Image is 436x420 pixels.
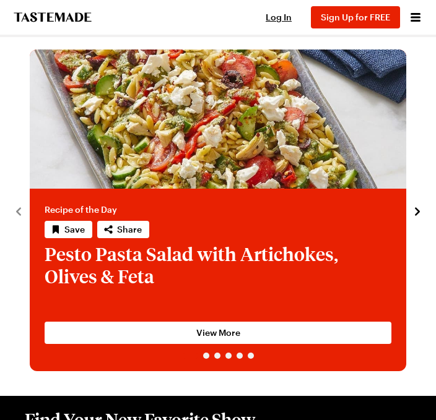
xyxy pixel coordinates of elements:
span: Go to slide 5 [237,353,243,359]
button: Log In [254,11,303,24]
a: To Tastemade Home Page [12,12,93,22]
button: Share [97,221,149,238]
span: Go to slide 1 [183,353,198,359]
span: Share [117,223,142,236]
span: Go to slide 6 [248,353,254,359]
button: navigate to previous item [12,203,25,218]
span: View More [196,327,240,339]
span: Log In [266,12,292,22]
span: Go to slide 3 [214,353,220,359]
span: Go to slide 4 [225,353,232,359]
button: Save recipe [45,221,92,238]
span: Save [64,223,85,236]
a: View More [45,322,391,344]
button: navigate to next item [411,203,424,218]
button: Sign Up for FREE [311,6,400,28]
span: Sign Up for FREE [321,12,390,22]
span: Go to slide 2 [203,353,209,359]
div: 1 / 6 [30,49,406,371]
button: Open menu [408,9,424,25]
